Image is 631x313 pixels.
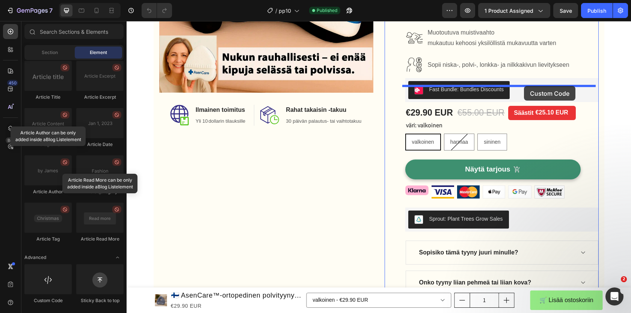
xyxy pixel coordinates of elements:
[112,251,124,263] span: Toggle open
[581,3,613,18] button: Publish
[24,297,72,304] div: Custom Code
[6,137,18,143] div: Beta
[587,7,606,15] div: Publish
[24,141,72,148] div: Article Content
[24,188,72,195] div: Article Author
[76,141,124,148] div: Article Date
[24,236,72,242] div: Article Tag
[90,49,107,56] span: Element
[553,3,578,18] button: Save
[478,3,550,18] button: 1 product assigned
[279,7,291,15] span: pp10
[7,80,18,86] div: 450
[142,3,172,18] div: Undo/Redo
[485,7,533,15] span: 1 product assigned
[76,297,124,304] div: Sticky Back to top
[560,8,572,14] span: Save
[76,188,124,195] div: Article Category
[76,94,124,101] div: Article Excerpt
[3,3,56,18] button: 7
[621,276,627,282] span: 2
[24,94,72,101] div: Article Title
[24,24,124,39] input: Search Sections & Elements
[605,287,623,305] iframe: Intercom live chat
[275,7,277,15] span: /
[49,6,53,15] p: 7
[127,21,631,313] iframe: Design area
[76,236,124,242] div: Article Read More
[317,7,337,14] span: Published
[24,254,46,261] span: Advanced
[42,49,58,56] span: Section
